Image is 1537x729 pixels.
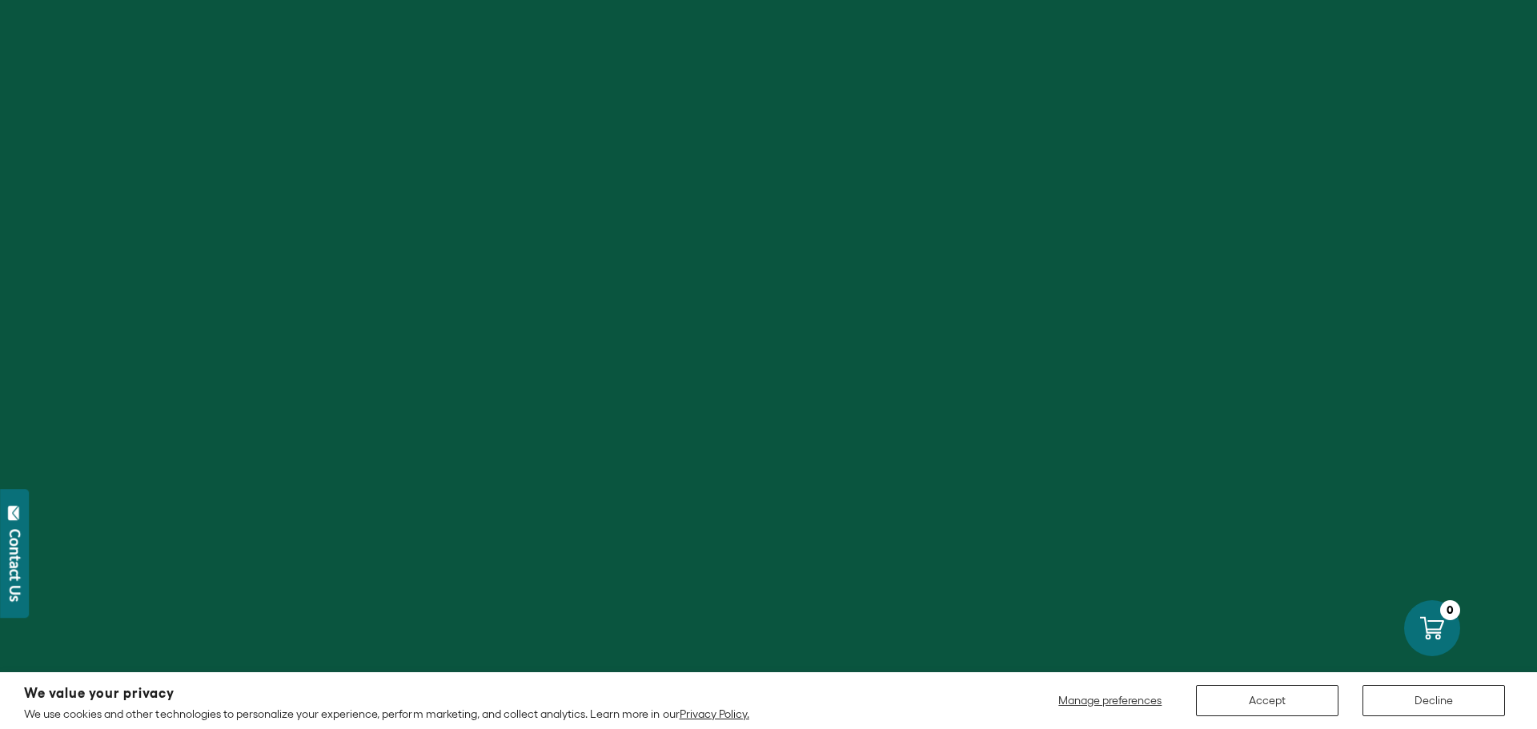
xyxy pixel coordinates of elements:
[24,687,749,700] h2: We value your privacy
[1440,600,1460,620] div: 0
[680,707,749,720] a: Privacy Policy.
[7,529,23,602] div: Contact Us
[1196,685,1338,716] button: Accept
[1049,685,1172,716] button: Manage preferences
[24,707,749,721] p: We use cookies and other technologies to personalize your experience, perform marketing, and coll...
[1058,694,1162,707] span: Manage preferences
[1362,685,1505,716] button: Decline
